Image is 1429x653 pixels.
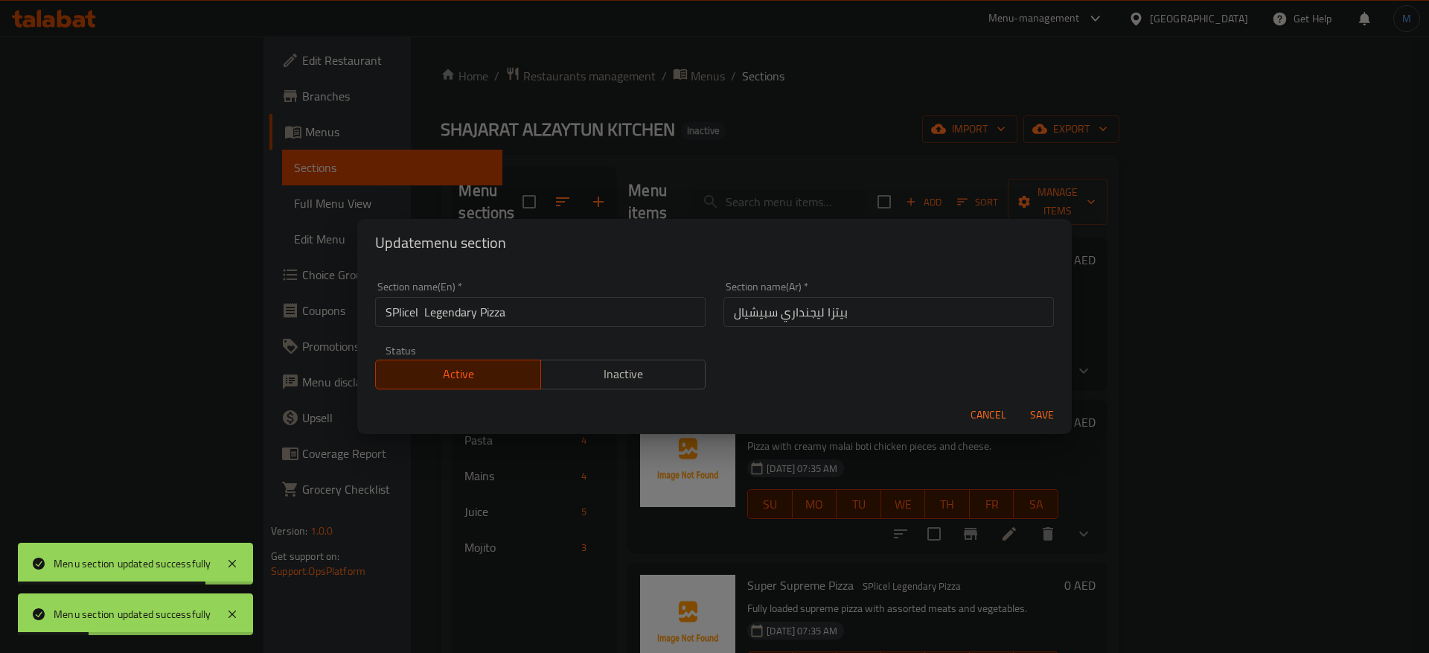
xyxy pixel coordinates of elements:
div: Menu section updated successfully [54,555,211,572]
span: Active [382,363,535,385]
button: Save [1018,401,1066,429]
h2: Update menu section [375,231,1054,255]
input: Please enter section name(en) [375,297,706,327]
input: Please enter section name(ar) [723,297,1054,327]
button: Inactive [540,360,706,389]
button: Cancel [965,401,1012,429]
div: Menu section updated successfully [54,606,211,622]
span: Cancel [971,406,1006,424]
button: Active [375,360,541,389]
span: Save [1024,406,1060,424]
span: Inactive [547,363,700,385]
